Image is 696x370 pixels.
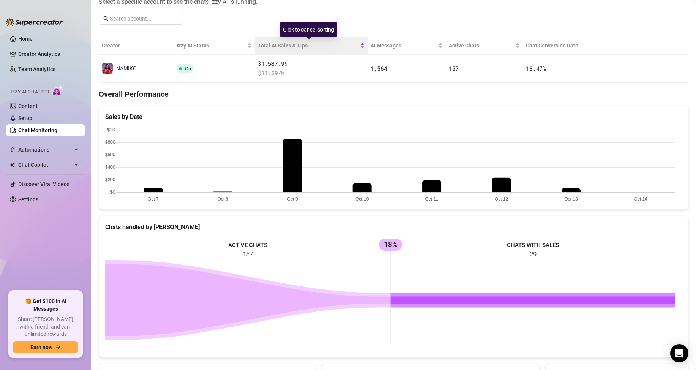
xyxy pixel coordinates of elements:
img: logo-BBDzfeDw.svg [6,18,63,26]
th: Active Chats [446,37,523,55]
a: Discover Viral Videos [18,181,69,187]
th: Total AI Sales & Tips [255,37,368,55]
img: Chat Copilot [10,162,15,168]
a: Team Analytics [18,66,55,72]
th: Izzy AI Status [174,37,255,55]
span: Total AI Sales & Tips [258,41,358,50]
span: Automations [18,144,72,156]
a: Chat Monitoring [18,127,57,133]
input: Search account... [110,14,178,23]
span: thunderbolt [10,147,16,153]
span: Earn now [30,344,52,350]
a: Creator Analytics [18,48,79,60]
span: NAMIKO [116,65,137,71]
span: $1,587.99 [258,59,365,68]
span: On [185,66,191,71]
th: Chat Conversion Rate [523,37,629,55]
div: Chats handled by [PERSON_NAME] [105,222,682,232]
span: 🎁 Get $100 in AI Messages [13,298,78,313]
span: Izzy AI Status [177,41,246,50]
div: Open Intercom Messenger [670,344,688,362]
span: $ 11.59 /h [258,69,365,78]
a: Content [18,103,38,109]
img: NAMIKO [102,63,113,74]
span: AI Messages [371,41,437,50]
span: 1,564 [371,65,387,72]
a: Settings [18,196,38,202]
th: AI Messages [368,37,446,55]
th: Creator [99,37,174,55]
div: Click to cancel sorting [280,22,337,37]
span: arrow-right [55,345,61,350]
h4: Overall Performance [99,89,688,100]
div: Sales by Date [105,112,682,122]
button: Earn nowarrow-right [13,341,78,353]
span: search [103,16,109,21]
span: 157 [449,65,459,72]
a: Home [18,36,33,42]
img: AI Chatter [52,85,64,96]
span: Share [PERSON_NAME] with a friend, and earn unlimited rewards [13,316,78,338]
a: Setup [18,115,32,121]
span: Izzy AI Chatter [11,89,49,96]
span: 18.47 % [526,65,546,72]
span: Active Chats [449,41,514,50]
span: Chat Copilot [18,159,72,171]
